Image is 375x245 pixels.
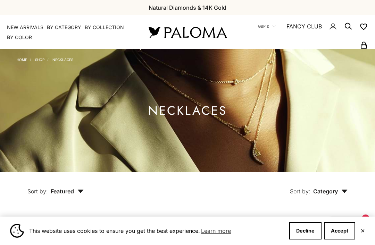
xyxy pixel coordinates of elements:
[51,188,84,195] span: Featured
[11,172,100,201] button: Sort by: Featured
[85,24,124,31] summary: By Collection
[27,188,48,195] span: Sort by:
[274,172,364,201] button: Sort by: Category
[17,58,27,62] a: Home
[35,58,44,62] a: Shop
[7,34,32,41] summary: By Color
[290,188,310,195] span: Sort by:
[360,229,365,233] button: Close
[324,222,355,239] button: Accept
[10,224,24,238] img: Cookie banner
[17,56,73,62] nav: Breadcrumb
[200,226,232,236] a: Learn more
[286,22,322,31] a: FANCY CLUB
[313,188,348,195] span: Category
[149,3,226,12] p: Natural Diamonds & 14K Gold
[52,58,73,62] a: Necklaces
[258,23,269,29] span: GBP £
[47,24,81,31] summary: By Category
[243,15,368,49] nav: Secondary navigation
[29,226,284,236] span: This website uses cookies to ensure you get the best experience.
[258,23,276,29] button: GBP £
[148,106,227,115] h1: Necklaces
[289,222,322,239] button: Decline
[7,24,43,31] a: NEW ARRIVALS
[7,24,132,41] nav: Primary navigation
